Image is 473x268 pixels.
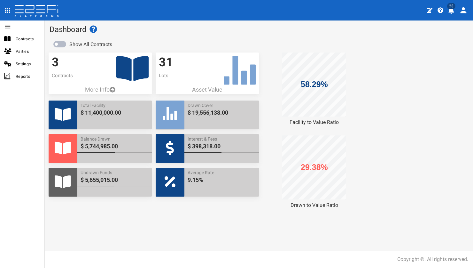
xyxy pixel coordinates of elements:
h1: Dashboard [50,25,468,34]
span: Undrawn Funds [81,169,149,176]
span: Drawn Cover [188,102,256,109]
div: Copyright ©. All rights reserved. [397,256,468,263]
span: $ 19,556,138.00 [188,109,256,117]
span: Total Facility [81,102,149,109]
span: Interest & Fees [188,136,256,142]
span: Contracts [16,35,39,43]
h3: 31 [159,56,256,69]
label: Show All Contracts [69,41,112,48]
span: Average Rate [188,169,256,176]
div: Facility to Value Ratio [263,119,366,126]
span: Parties [16,48,39,55]
p: Asset Value [156,85,259,94]
span: $ 5,655,015.00 [81,176,149,184]
span: Settings [16,60,39,68]
span: Reports [16,73,39,80]
span: Balance Drawn [81,136,149,142]
div: Drawn to Value Ratio [263,202,366,209]
span: 9.15% [188,176,256,184]
p: Contracts [52,72,149,79]
span: $ 5,744,985.00 [81,142,149,150]
p: Lots [159,72,256,79]
span: $ 398,318.00 [188,142,256,150]
span: $ 11,400,000.00 [81,109,149,117]
a: More Info [49,85,152,94]
h3: 3 [52,56,149,69]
